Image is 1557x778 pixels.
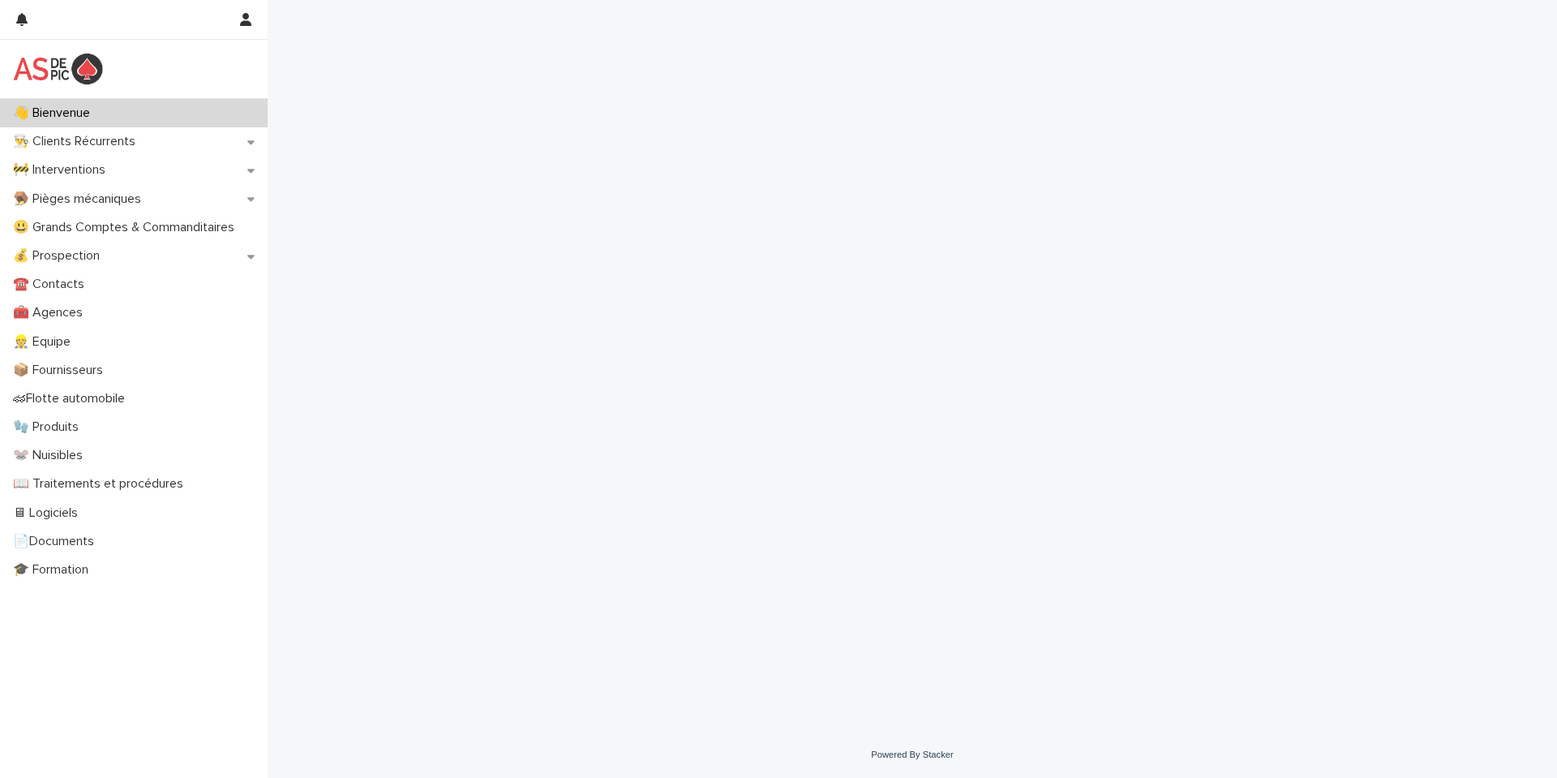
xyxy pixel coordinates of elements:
[6,277,97,292] p: ☎️ Contacts
[6,448,96,463] p: 🐭 Nuisibles
[6,191,154,207] p: 🪤 Pièges mécaniques
[6,419,92,435] p: 🧤 Produits
[6,162,118,178] p: 🚧 Interventions
[6,562,101,578] p: 🎓 Formation
[6,305,96,320] p: 🧰 Agences
[6,220,247,235] p: 😃 Grands Comptes & Commanditaires
[6,505,91,521] p: 🖥 Logiciels
[6,248,113,264] p: 💰 Prospection
[871,750,953,759] a: Powered By Stacker
[6,391,138,406] p: 🏎Flotte automobile
[6,334,84,350] p: 👷 Equipe
[6,534,107,549] p: 📄Documents
[6,134,148,149] p: 👨‍🍳 Clients Récurrents
[13,53,103,85] img: yKcqic14S0S6KrLdrqO6
[6,105,103,121] p: 👋 Bienvenue
[6,476,196,492] p: 📖 Traitements et procédures
[6,363,116,378] p: 📦 Fournisseurs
